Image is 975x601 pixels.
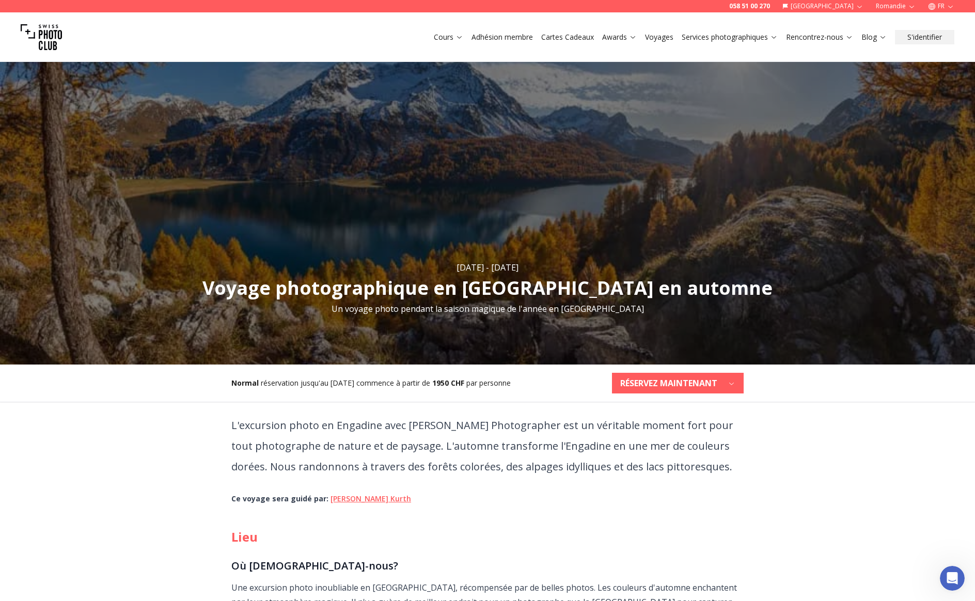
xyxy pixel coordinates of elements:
button: go back [7,4,26,24]
button: Cartes Cadeaux [537,30,598,44]
button: Submit [165,168,186,188]
a: Voyages [645,32,673,42]
button: S'identifier [895,30,954,44]
div: Osan says… [8,70,198,217]
img: Profile image for Osan [29,6,46,22]
p: Active 3h ago [50,13,96,23]
button: Cours [430,30,467,44]
a: [PERSON_NAME] Kurth [331,494,411,503]
h3: Où [DEMOGRAPHIC_DATA]-nous? [231,558,744,574]
a: Cours [434,32,463,42]
div: Salut 😀 Jetez-y un coup d'œil! contactez-nous pour plus d'informations. [17,76,161,107]
b: Normal [231,378,259,388]
a: Blog [861,32,887,42]
button: Adhésion membre [467,30,537,44]
a: Services photographiques [682,32,778,42]
a: Adhésion membre [471,32,533,42]
h1: Voyage photographique en [GEOGRAPHIC_DATA] en automne [202,278,773,298]
h1: Osan [50,5,71,13]
iframe: Intercom live chat [940,566,965,591]
div: [DATE] - [DATE] [457,261,518,274]
span: réservation jusqu'au [DATE] commence à partir de [261,378,430,388]
a: Rencontrez-nous [786,32,853,42]
div: Osan • 47m ago [17,115,68,121]
button: Home [162,4,181,24]
input: Enter your email [44,168,165,188]
button: Rencontrez-nous [782,30,857,44]
p: L'excursion photo en Engadine avec [PERSON_NAME] Photographer est un véritable moment fort pour t... [231,415,744,477]
h2: Lieu [231,529,744,545]
b: RÉSERVEZ MAINTENANT [620,377,717,389]
button: RÉSERVEZ MAINTENANT [612,373,744,393]
span: par personne [466,378,511,388]
a: Awards [602,32,637,42]
a: Cartes Cadeaux [541,32,594,42]
button: Awards [598,30,641,44]
img: Profile image for Osan [8,125,21,137]
button: Voyages [641,30,678,44]
button: Services photographiques [678,30,782,44]
span: • 47m ago [44,128,83,134]
div: Salut 😀 Jetez-y un coup d'œil! contactez-nous pour plus d'informations.Osan • 47m ago [8,70,169,113]
div: Email [44,155,186,165]
span: Osan [25,128,44,134]
a: 058 51 00 270 [729,2,770,10]
div: Close [181,4,200,23]
img: Swiss photo club [21,17,62,58]
b: 1950 CHF [432,378,464,388]
button: Blog [857,30,891,44]
b: Ce voyage sera guidé par : [231,494,328,503]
